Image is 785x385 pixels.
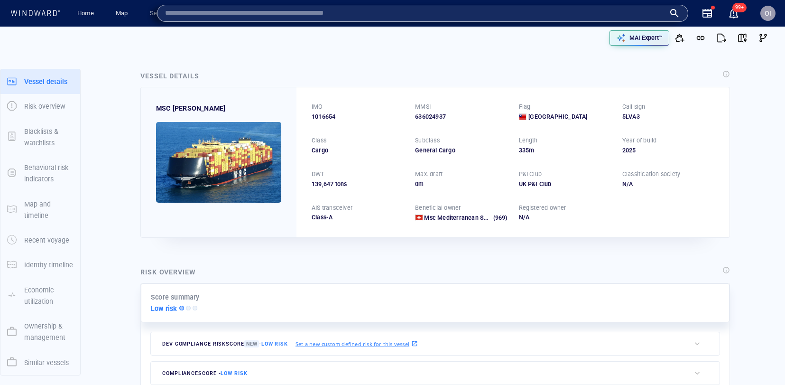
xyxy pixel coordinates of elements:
div: 5LVA3 [622,113,714,121]
p: Classification society [622,170,680,178]
button: Risk overview [0,94,80,119]
a: Recent voyage [0,235,80,244]
img: 67c81c0f3dbdae7908ba3cde_0 [156,122,281,203]
p: AIS transceiver [312,204,352,212]
p: Class [312,136,326,145]
span: New [244,340,259,347]
div: [DATE] - [DATE] [159,241,200,255]
a: 99+ [726,6,741,21]
div: General Cargo [415,146,507,155]
button: View on map [732,28,753,48]
p: MMSI [415,103,431,111]
button: Economic utilization [0,278,80,314]
span: Class-A [312,214,332,221]
p: Similar vessels [24,357,69,368]
p: Registered owner [519,204,566,212]
a: Map [112,5,135,22]
p: Flag [519,103,531,111]
iframe: Chat [745,342,778,378]
div: MSC [PERSON_NAME] [156,103,225,114]
div: Vessel details [140,70,199,82]
span: 1016654 [312,113,335,121]
button: Blacklists & watchlists [0,119,80,156]
div: N/A [622,180,714,188]
button: Similar vessels [0,350,80,375]
p: Economic utilization [24,284,74,308]
a: Blacklists & watchlists [0,132,80,141]
span: m [418,180,424,188]
a: Map and timeline [0,205,80,214]
div: 2025 [622,146,714,155]
a: Home [74,5,98,22]
p: Call sign [622,103,646,111]
p: Score summary [151,291,200,303]
span: 7 days [139,244,157,251]
button: Home [70,5,101,22]
div: 139,647 tons [312,180,404,188]
button: Export report [711,28,732,48]
p: Max. draft [415,170,443,178]
button: Vessel details [0,69,80,94]
p: Year of build [622,136,657,145]
a: Search engine [146,5,192,22]
div: Compliance Activities [104,9,112,24]
div: tooltips.createAOI [549,34,565,48]
a: Risk overview [0,102,80,111]
a: Similar vessels [0,357,80,366]
button: Recent voyage [0,228,80,253]
div: Activity timeline [5,9,46,24]
a: Set a new custom defined risk for this vessel [296,338,418,349]
p: Low risk [151,303,177,314]
span: Low risk [261,341,288,347]
span: Dev Compliance risk score - [162,340,288,347]
p: P&I Club [519,170,542,178]
div: 636024937 [415,113,507,121]
p: Map and timeline [24,198,74,222]
p: Ownership & management [24,320,74,344]
a: Behavioral risk indicators [0,169,80,178]
p: Subclass [415,136,440,145]
div: (249) [48,9,62,24]
span: [GEOGRAPHIC_DATA] [528,113,587,121]
p: Recent voyage [24,235,69,246]
div: UK P&I Club [519,180,611,188]
button: Map [108,5,139,22]
p: IMO [312,103,323,111]
span: 335 [519,147,529,154]
a: Mapbox logo [130,281,172,291]
p: Blacklists & watchlists [24,126,74,149]
button: Ownership & management [0,314,80,350]
button: Map and timeline [0,192,80,228]
span: (969) [491,214,507,222]
p: Risk overview [24,101,65,112]
span: compliance score - [162,370,248,376]
button: Create an AOI. [549,34,565,48]
a: Vessel details [0,76,80,85]
button: 7 days[DATE]-[DATE] [132,240,220,256]
div: N/A [519,213,611,222]
span: Msc Mediterranean Shipping Company Sa [424,214,540,221]
button: Behavioral risk indicators [0,155,80,192]
p: Vessel details [24,76,67,87]
span: 99+ [732,3,747,12]
div: Cargo [312,146,404,155]
div: Toggle vessel historical path [535,34,549,48]
button: Visual Link Analysis [753,28,774,48]
button: Identity timeline [0,253,80,277]
a: Msc Mediterranean Shipping Company Sa (969) [424,214,507,222]
p: DWT [312,170,324,178]
p: Behavioral risk indicators [24,162,74,185]
span: MSC LEILA [156,103,225,114]
div: Focus on vessel path [521,34,535,48]
div: Toggle map information layers [565,34,579,48]
div: Notification center [728,8,739,19]
div: Risk overview [140,266,196,278]
button: OI [758,4,777,23]
span: Low risk [221,370,247,376]
button: MAI Expert™ [610,30,669,46]
a: Ownership & management [0,327,80,336]
span: m [529,147,534,154]
p: Set a new custom defined risk for this vessel [296,340,409,348]
a: Economic utilization [0,291,80,300]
